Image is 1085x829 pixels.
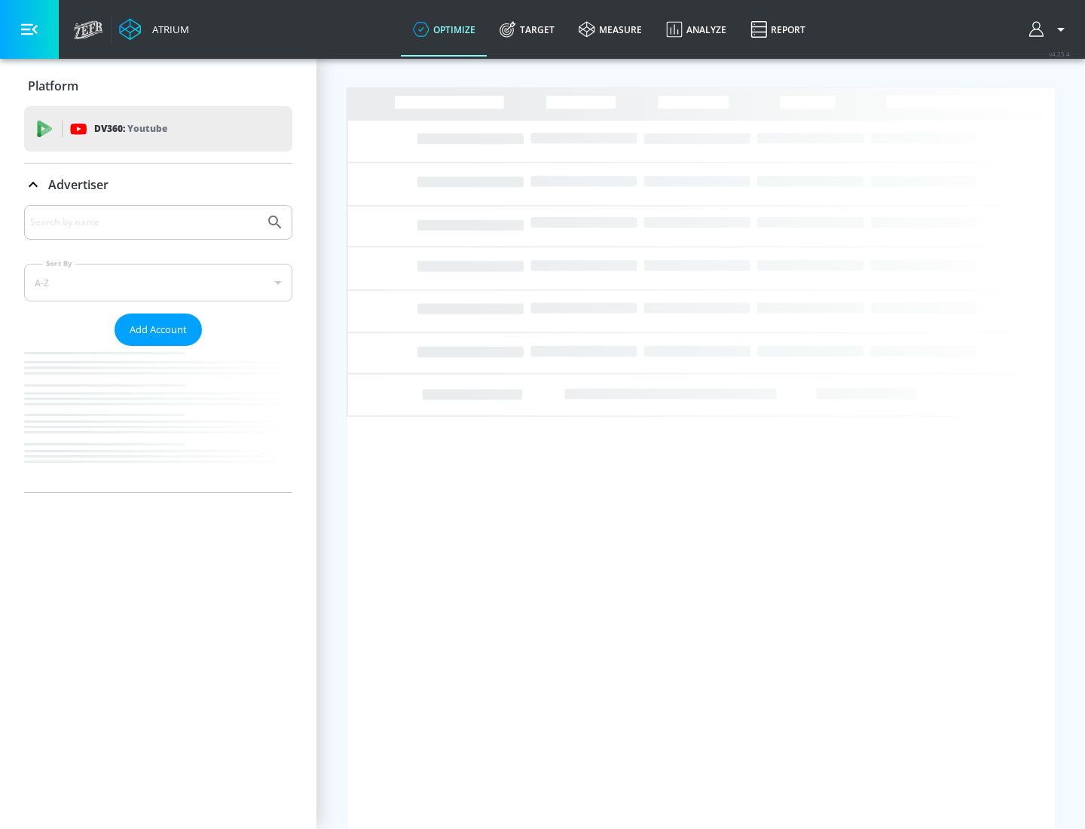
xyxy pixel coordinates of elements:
[24,164,292,206] div: Advertiser
[130,321,187,338] span: Add Account
[654,2,738,57] a: Analyze
[738,2,818,57] a: Report
[30,213,258,232] input: Search by name
[567,2,654,57] a: measure
[43,258,75,268] label: Sort By
[28,78,78,94] p: Platform
[487,2,567,57] a: Target
[119,18,189,41] a: Atrium
[24,264,292,301] div: A-Z
[401,2,487,57] a: optimize
[24,65,292,107] div: Platform
[127,121,167,136] p: Youtube
[24,205,292,492] div: Advertiser
[48,176,108,193] p: Advertiser
[146,23,189,36] div: Atrium
[115,314,202,346] button: Add Account
[94,121,167,137] p: DV360:
[24,106,292,151] div: DV360: Youtube
[1049,50,1070,58] span: v 4.25.4
[24,346,292,492] nav: list of Advertiser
